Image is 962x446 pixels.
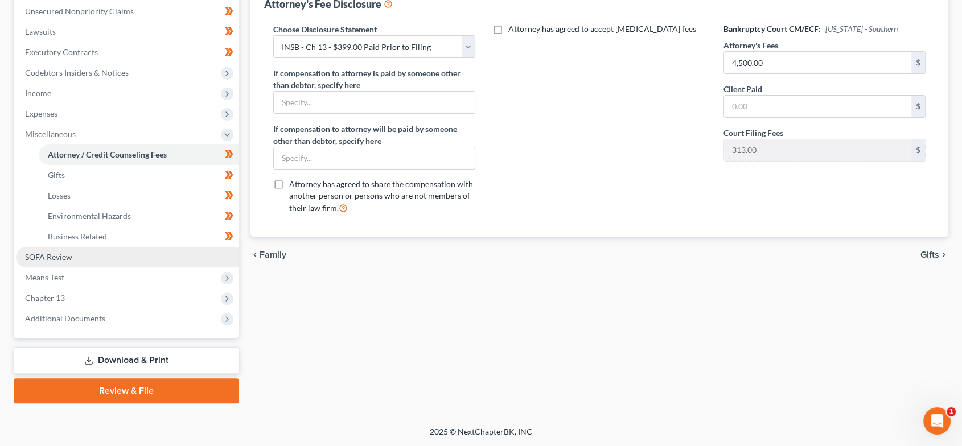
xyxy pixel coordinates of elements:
[920,250,948,259] button: Gifts chevron_right
[911,139,925,161] div: $
[723,23,926,35] h6: Bankruptcy Court CM/ECF:
[508,24,696,34] span: Attorney has agreed to accept [MEDICAL_DATA] fees
[250,250,286,259] button: chevron_left Family
[48,211,131,221] span: Environmental Hazards
[48,232,107,241] span: Business Related
[25,6,134,16] span: Unsecured Nonpriority Claims
[273,23,377,35] label: Choose Disclosure Statement
[724,96,912,117] input: 0.00
[39,165,239,185] a: Gifts
[48,191,71,200] span: Losses
[273,123,476,147] label: If compensation to attorney will be paid by someone other than debtor, specify here
[289,179,473,213] span: Attorney has agreed to share the compensation with another person or persons who are not members ...
[923,407,951,435] iframe: Intercom live chat
[274,92,475,113] input: Specify...
[260,250,286,259] span: Family
[16,1,239,22] a: Unsecured Nonpriority Claims
[25,293,65,303] span: Chapter 13
[39,185,239,206] a: Losses
[25,68,129,77] span: Codebtors Insiders & Notices
[25,272,64,282] span: Means Test
[939,250,948,259] i: chevron_right
[16,247,239,267] a: SOFA Review
[25,47,98,57] span: Executory Contracts
[25,313,105,323] span: Additional Documents
[39,144,239,165] a: Attorney / Credit Counseling Fees
[25,88,51,98] span: Income
[724,52,912,73] input: 0.00
[25,129,76,139] span: Miscellaneous
[723,127,783,139] label: Court Filing Fees
[14,347,239,374] a: Download & Print
[48,150,167,159] span: Attorney / Credit Counseling Fees
[911,52,925,73] div: $
[16,42,239,63] a: Executory Contracts
[250,250,260,259] i: chevron_left
[911,96,925,117] div: $
[723,83,762,95] label: Client Paid
[16,22,239,42] a: Lawsuits
[724,139,912,161] input: 0.00
[25,27,56,36] span: Lawsuits
[920,250,939,259] span: Gifts
[273,67,476,91] label: If compensation to attorney is paid by someone other than debtor, specify here
[25,109,57,118] span: Expenses
[723,39,778,51] label: Attorney's Fees
[48,170,65,180] span: Gifts
[947,407,956,416] span: 1
[14,378,239,403] a: Review & File
[25,252,72,262] span: SOFA Review
[39,206,239,226] a: Environmental Hazards
[274,147,475,169] input: Specify...
[825,24,898,34] span: [US_STATE] - Southern
[39,226,239,247] a: Business Related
